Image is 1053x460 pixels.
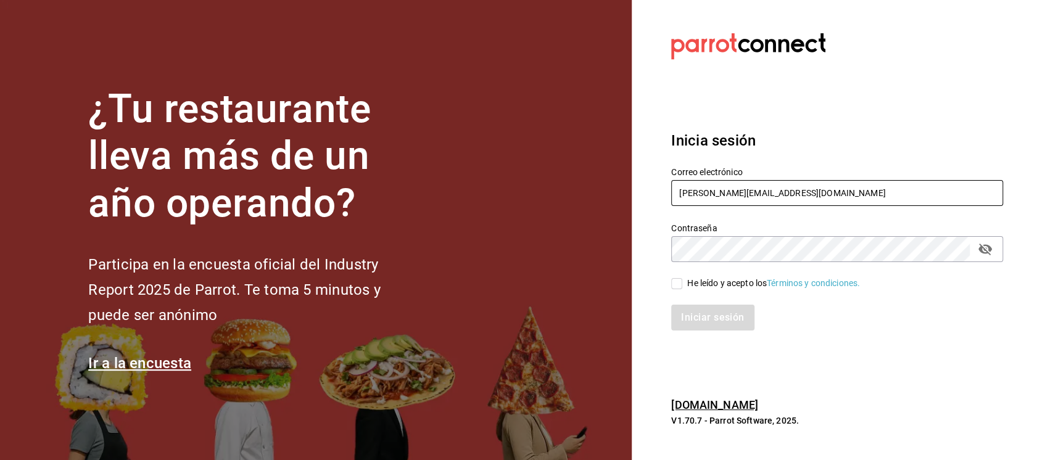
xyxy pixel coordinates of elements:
button: passwordField [975,239,996,260]
input: Ingresa tu correo electrónico [671,180,1003,206]
h3: Inicia sesión [671,129,1003,152]
label: Correo electrónico [671,167,1003,176]
p: V1.70.7 - Parrot Software, 2025. [671,414,1003,427]
a: [DOMAIN_NAME] [671,398,758,411]
label: Contraseña [671,223,1003,232]
a: Ir a la encuesta [88,355,191,372]
a: Términos y condiciones. [767,278,860,288]
h1: ¿Tu restaurante lleva más de un año operando? [88,86,421,228]
div: He leído y acepto los [687,277,860,290]
h2: Participa en la encuesta oficial del Industry Report 2025 de Parrot. Te toma 5 minutos y puede se... [88,252,421,327]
